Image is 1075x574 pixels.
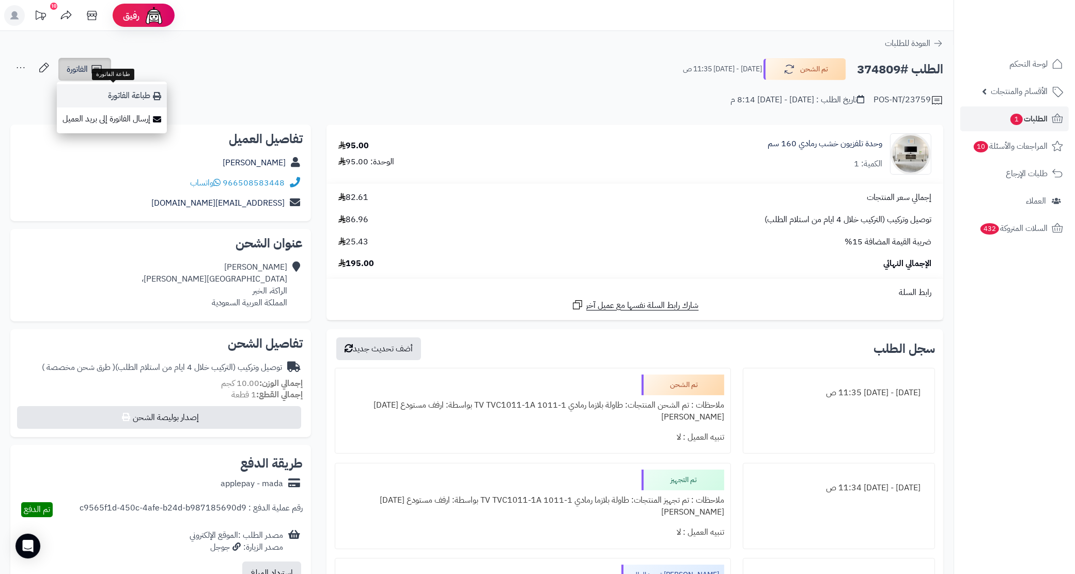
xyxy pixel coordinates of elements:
span: شارك رابط السلة نفسها مع عميل آخر [586,300,699,312]
a: إرسال الفاتورة إلى بريد العميل [57,107,167,131]
a: تحديثات المنصة [27,5,53,28]
span: توصيل وتركيب (التركيب خلال 4 ايام من استلام الطلب) [765,214,931,226]
h2: عنوان الشحن [19,237,303,250]
small: [DATE] - [DATE] 11:35 ص [683,64,762,74]
div: رقم عملية الدفع : c9565f1d-450c-4afe-b24d-b987185690d9 [80,502,303,517]
span: 82.61 [338,192,368,204]
div: applepay - mada [221,478,283,490]
a: [PERSON_NAME] [223,157,286,169]
a: لوحة التحكم [960,52,1069,76]
span: 10 [974,141,989,153]
div: تاريخ الطلب : [DATE] - [DATE] 8:14 م [730,94,864,106]
span: الأقسام والمنتجات [991,84,1048,99]
div: رابط السلة [331,287,939,299]
span: 25.43 [338,236,368,248]
span: تم الدفع [24,503,50,516]
span: إجمالي سعر المنتجات [867,192,931,204]
img: 1750491079-220601011444-90x90.jpg [891,133,931,175]
span: طلبات الإرجاع [1006,166,1048,181]
img: ai-face.png [144,5,164,26]
span: ( طرق شحن مخصصة ) [42,361,115,374]
div: تنبيه العميل : لا [341,522,724,542]
div: توصيل وتركيب (التركيب خلال 4 ايام من استلام الطلب) [42,362,282,374]
h3: سجل الطلب [874,343,935,355]
h2: تفاصيل العميل [19,133,303,145]
div: 95.00 [338,140,369,152]
h2: الطلب #374809 [857,59,943,80]
img: logo-2.png [1005,23,1065,45]
button: تم الشحن [764,58,846,80]
h2: تفاصيل الشحن [19,337,303,350]
span: 195.00 [338,258,374,270]
div: مصدر الزيارة: جوجل [190,541,283,553]
a: الطلبات1 [960,106,1069,131]
span: العودة للطلبات [885,37,930,50]
div: تم التجهيز [642,470,724,490]
div: تنبيه العميل : لا [341,427,724,447]
h2: طريقة الدفع [240,457,303,470]
a: طلبات الإرجاع [960,161,1069,186]
div: تم الشحن [642,375,724,395]
span: 1 [1010,114,1023,126]
div: طباعة الفاتورة [92,69,134,80]
span: الفاتورة [67,63,88,75]
small: 1 قطعة [231,389,303,401]
span: العملاء [1026,194,1046,208]
div: الكمية: 1 [854,158,882,170]
div: ملاحظات : تم الشحن المنتجات: طاولة بلازما رمادي 1-1011 TV TVC1011-1A بواسطة: ارفف مستودع [DATE][P... [341,395,724,427]
span: الإجمالي النهائي [883,258,931,270]
span: المراجعات والأسئلة [973,139,1048,153]
span: لوحة التحكم [1009,57,1048,71]
strong: إجمالي القطع: [256,389,303,401]
small: 10.00 كجم [221,377,303,390]
span: رفيق [123,9,139,22]
div: [DATE] - [DATE] 11:34 ص [750,478,928,498]
a: وحدة تلفزيون خشب رمادي 160 سم [768,138,882,150]
a: 966508583448 [223,177,285,189]
a: [EMAIL_ADDRESS][DOMAIN_NAME] [151,197,285,209]
span: الطلبات [1009,112,1048,126]
span: السلات المتروكة [979,221,1048,236]
a: شارك رابط السلة نفسها مع عميل آخر [571,299,699,312]
a: واتساب [190,177,221,189]
div: [PERSON_NAME] [GEOGRAPHIC_DATA][PERSON_NAME]، الراكة، الخبر المملكة العربية السعودية [142,261,287,308]
a: الفاتورة [58,58,111,81]
div: مصدر الطلب :الموقع الإلكتروني [190,530,283,553]
a: السلات المتروكة432 [960,216,1069,241]
div: Open Intercom Messenger [15,534,40,559]
div: ملاحظات : تم تجهيز المنتجات: طاولة بلازما رمادي 1-1011 TV TVC1011-1A بواسطة: ارفف مستودع [DATE][P... [341,490,724,522]
button: إصدار بوليصة الشحن [17,406,301,429]
div: 10 [50,3,57,10]
span: ضريبة القيمة المضافة 15% [845,236,931,248]
span: 432 [980,223,999,235]
div: POS-NT/23759 [874,94,943,106]
span: 86.96 [338,214,368,226]
a: المراجعات والأسئلة10 [960,134,1069,159]
div: الوحدة: 95.00 [338,156,394,168]
div: [DATE] - [DATE] 11:35 ص [750,383,928,403]
a: العملاء [960,189,1069,213]
a: طباعة الفاتورة [57,84,167,107]
strong: إجمالي الوزن: [259,377,303,390]
a: العودة للطلبات [885,37,943,50]
button: أضف تحديث جديد [336,337,421,360]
